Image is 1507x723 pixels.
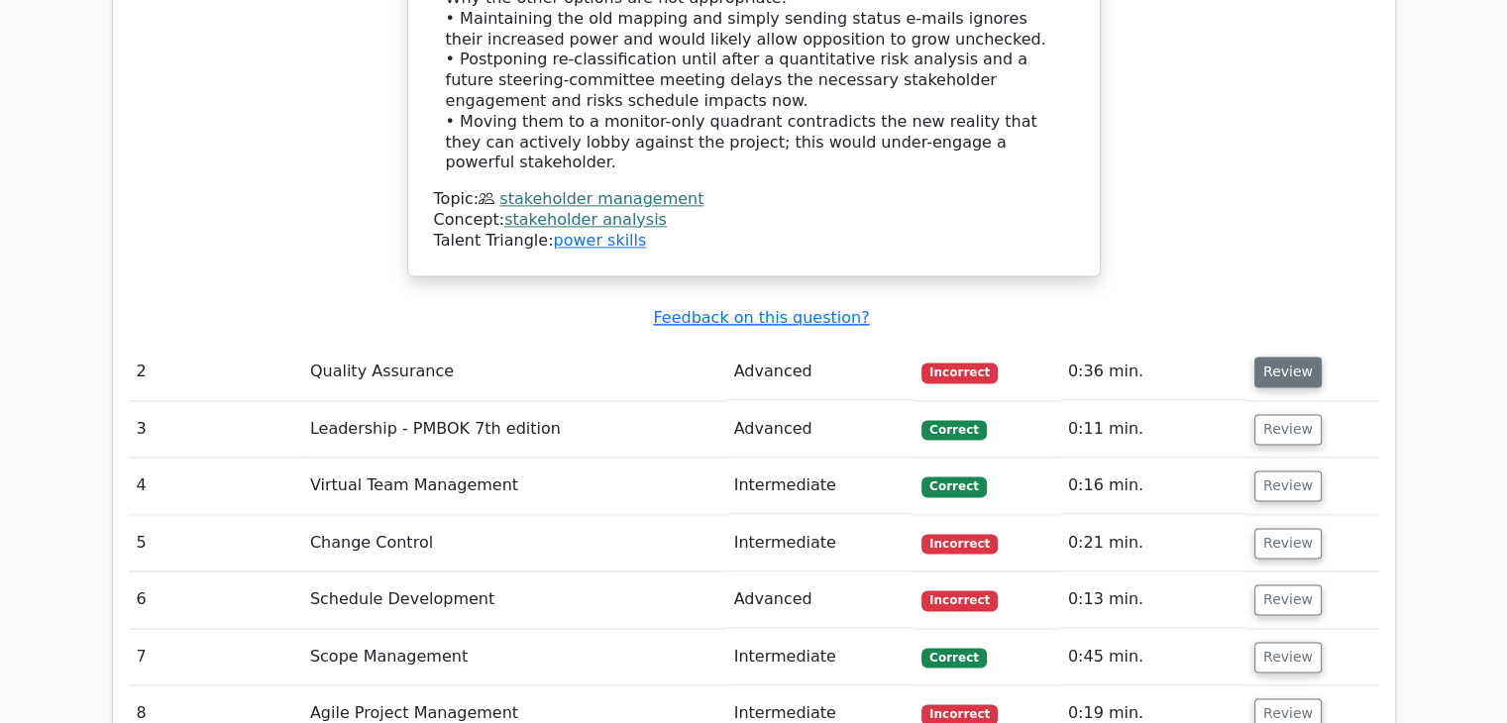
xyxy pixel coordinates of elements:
button: Review [1254,414,1322,445]
a: Feedback on this question? [653,308,869,327]
button: Review [1254,528,1322,559]
td: 7 [129,629,302,685]
button: Review [1254,642,1322,672]
td: Advanced [726,401,915,458]
span: Incorrect [921,534,998,554]
td: Intermediate [726,629,915,685]
span: Correct [921,648,986,668]
td: Quality Assurance [302,344,726,400]
td: Schedule Development [302,571,726,628]
div: Topic: [434,189,1074,210]
td: Advanced [726,344,915,400]
button: Review [1254,357,1322,387]
div: Talent Triangle: [434,189,1074,251]
td: Scope Management [302,629,726,685]
td: Change Control [302,515,726,571]
div: Concept: [434,210,1074,231]
a: stakeholder analysis [504,210,667,229]
td: Advanced [726,571,915,628]
td: 0:16 min. [1060,458,1246,514]
td: 0:21 min. [1060,515,1246,571]
td: Virtual Team Management [302,458,726,514]
td: 6 [129,571,302,628]
td: 4 [129,458,302,514]
span: Correct [921,420,986,440]
span: Incorrect [921,590,998,610]
td: Leadership - PMBOK 7th edition [302,401,726,458]
td: 5 [129,515,302,571]
td: 0:11 min. [1060,401,1246,458]
td: 0:45 min. [1060,629,1246,685]
td: 2 [129,344,302,400]
span: Incorrect [921,362,998,382]
button: Review [1254,470,1322,501]
td: 0:36 min. [1060,344,1246,400]
button: Review [1254,584,1322,615]
td: Intermediate [726,515,915,571]
td: 0:13 min. [1060,571,1246,628]
a: power skills [553,231,646,250]
td: Intermediate [726,458,915,514]
span: Correct [921,476,986,496]
td: 3 [129,401,302,458]
a: stakeholder management [499,189,703,208]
